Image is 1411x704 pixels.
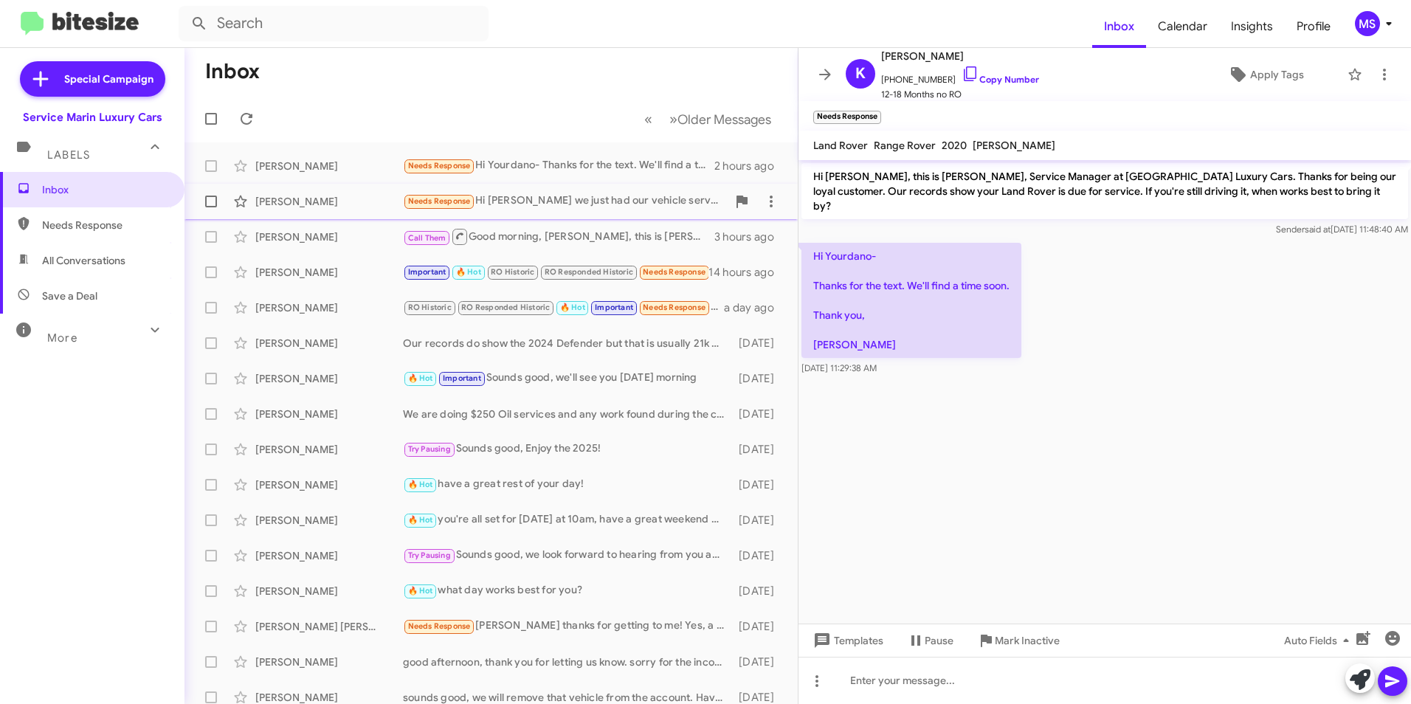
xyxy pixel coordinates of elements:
[644,110,652,128] span: «
[255,548,403,563] div: [PERSON_NAME]
[732,442,786,457] div: [DATE]
[403,511,732,528] div: you're all set for [DATE] at 10am, have a great weekend and we will see you [DATE] morning!
[973,139,1055,152] span: [PERSON_NAME]
[660,104,780,134] button: Next
[403,582,732,599] div: what day works best for you?
[643,267,705,277] span: Needs Response
[403,299,724,316] div: We are scheduled for 9:30 [DATE]!
[1276,224,1408,235] span: Sender [DATE] 11:48:40 AM
[20,61,165,97] a: Special Campaign
[255,300,403,315] div: [PERSON_NAME]
[813,111,881,124] small: Needs Response
[732,513,786,528] div: [DATE]
[1285,5,1342,48] a: Profile
[403,336,732,351] div: Our records do show the 2024 Defender but that is usually 21k miles or 2yrs. I apologize for the ...
[1284,627,1355,654] span: Auto Fields
[64,72,153,86] span: Special Campaign
[881,65,1039,87] span: [PHONE_NUMBER]
[895,627,965,654] button: Pause
[1146,5,1219,48] a: Calendar
[732,548,786,563] div: [DATE]
[732,619,786,634] div: [DATE]
[403,407,732,421] div: We are doing $250 Oil services and any work found during the complimentary multipoint inspection ...
[408,480,433,489] span: 🔥 Hot
[813,139,868,152] span: Land Rover
[443,373,481,383] span: Important
[255,477,403,492] div: [PERSON_NAME]
[855,62,866,86] span: K
[255,230,403,244] div: [PERSON_NAME]
[881,87,1039,102] span: 12-18 Months no RO
[732,584,786,598] div: [DATE]
[403,157,714,174] div: Hi Yourdano- Thanks for the text. We'll find a time soon. Thank you, [PERSON_NAME]
[456,267,481,277] span: 🔥 Hot
[255,584,403,598] div: [PERSON_NAME]
[408,161,471,170] span: Needs Response
[1342,11,1395,36] button: MS
[42,253,125,268] span: All Conversations
[714,230,786,244] div: 3 hours ago
[995,627,1060,654] span: Mark Inactive
[408,551,451,560] span: Try Pausing
[408,373,433,383] span: 🔥 Hot
[881,47,1039,65] span: [PERSON_NAME]
[636,104,780,134] nav: Page navigation example
[965,627,1072,654] button: Mark Inactive
[255,265,403,280] div: [PERSON_NAME]
[798,627,895,654] button: Templates
[714,159,786,173] div: 2 hours ago
[732,477,786,492] div: [DATE]
[801,243,1021,358] p: Hi Yourdano- Thanks for the text. We'll find a time soon. Thank you, [PERSON_NAME]
[403,370,732,387] div: Sounds good, we'll see you [DATE] morning
[408,303,452,312] span: RO Historic
[801,362,877,373] span: [DATE] 11:29:38 AM
[42,182,168,197] span: Inbox
[1272,627,1367,654] button: Auto Fields
[403,547,732,564] div: Sounds good, we look forward to hearing from you and hope your healing process goes well.
[724,300,786,315] div: a day ago
[42,218,168,232] span: Needs Response
[801,163,1408,219] p: Hi [PERSON_NAME], this is [PERSON_NAME], Service Manager at [GEOGRAPHIC_DATA] Luxury Cars. Thanks...
[403,193,727,210] div: Hi [PERSON_NAME] we just had our vehicle serviced on 8/25. Is there a recall or something that ne...
[1305,224,1331,235] span: said at
[408,196,471,206] span: Needs Response
[545,267,633,277] span: RO Responded Historic
[408,444,451,454] span: Try Pausing
[403,476,732,493] div: have a great rest of your day!
[403,263,708,280] div: I don't know right now.... Out of the country
[403,618,732,635] div: [PERSON_NAME] thanks for getting to me! Yes, a few things to work on. You probably need it for a ...
[1250,61,1304,88] span: Apply Tags
[408,586,433,596] span: 🔥 Hot
[925,627,953,654] span: Pause
[732,407,786,421] div: [DATE]
[408,267,446,277] span: Important
[708,265,786,280] div: 14 hours ago
[403,441,732,458] div: Sounds good, Enjoy the 2025!
[669,110,677,128] span: »
[874,139,936,152] span: Range Rover
[1092,5,1146,48] a: Inbox
[942,139,967,152] span: 2020
[408,233,446,243] span: Call Them
[962,74,1039,85] a: Copy Number
[461,303,550,312] span: RO Responded Historic
[732,336,786,351] div: [DATE]
[408,515,433,525] span: 🔥 Hot
[403,227,714,246] div: Good morning, [PERSON_NAME], this is [PERSON_NAME] from [PERSON_NAME] Cars returning your call. I...
[47,148,90,162] span: Labels
[255,371,403,386] div: [PERSON_NAME]
[560,303,585,312] span: 🔥 Hot
[255,513,403,528] div: [PERSON_NAME]
[1219,5,1285,48] a: Insights
[255,619,403,634] div: [PERSON_NAME] [PERSON_NAME]
[23,110,162,125] div: Service Marin Luxury Cars
[408,621,471,631] span: Needs Response
[255,194,403,209] div: [PERSON_NAME]
[810,627,883,654] span: Templates
[255,336,403,351] div: [PERSON_NAME]
[635,104,661,134] button: Previous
